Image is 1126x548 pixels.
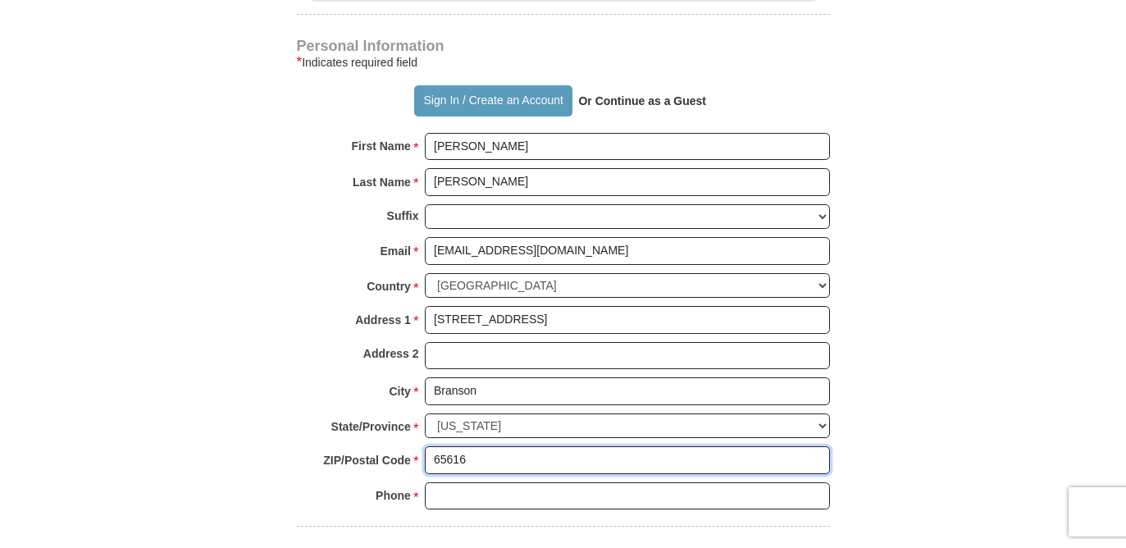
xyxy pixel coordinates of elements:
strong: City [389,380,410,403]
button: Sign In / Create an Account [414,85,572,116]
h4: Personal Information [297,39,830,53]
div: Indicates required field [297,53,830,72]
strong: First Name [352,135,411,158]
strong: Suffix [387,204,419,227]
strong: Phone [376,484,411,507]
strong: Address 2 [363,342,419,365]
strong: Or Continue as a Guest [578,94,706,107]
strong: Email [381,240,411,263]
strong: State/Province [331,415,411,438]
strong: ZIP/Postal Code [323,449,411,472]
strong: Last Name [353,171,411,194]
strong: Address 1 [355,308,411,331]
strong: Country [367,275,411,298]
